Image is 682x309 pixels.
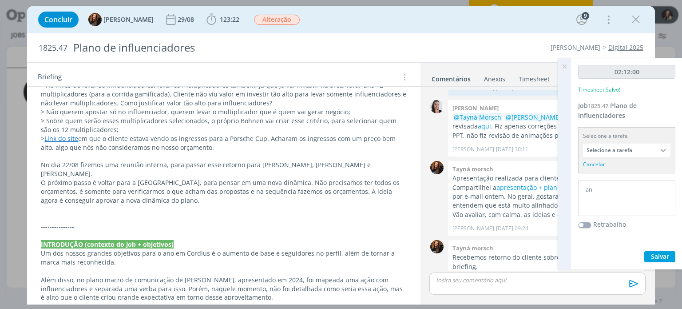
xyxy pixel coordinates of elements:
p: Recebemos retorno do cliente sobre o plano, considerações no briefing. [452,253,640,271]
div: 9 [582,12,589,20]
a: [PERSON_NAME] [551,43,600,52]
div: Plano de influenciadores [69,37,388,59]
p: Timesheet Salvo! [578,86,620,94]
img: T [88,13,102,26]
p: Apresentação realizada para cliente no dia 19/08. Compartilhei a com eles por e-mail ontem. No ge... [452,174,640,219]
span: Salvar [651,252,669,261]
span: [DATE] 09:24 [496,225,528,233]
p: Além disso, no plano macro de comunicação de [PERSON_NAME], apresentado em 2024, foi mapeada uma ... [41,276,406,302]
img: C [430,100,444,113]
span: [DATE] 10:11 [496,145,528,153]
button: 9 [575,12,589,27]
a: Job1825.47Plano de influenciadores [578,101,637,120]
p: apresentação revisada . Fiz apenas correções de ortografia direto neste PPT, não fiz revisão de a... [452,113,640,140]
a: Comentários [431,71,471,84]
button: Salvar [644,251,675,262]
button: Alteração [254,14,300,25]
span: 123:22 [220,15,239,24]
div: Anexos [484,75,505,84]
div: Selecione a tarefa [583,132,670,140]
span: 1825.47 [588,102,608,110]
p: > Sobre quem serão esses multiplicadores selecionados, o próprio Bohnen vai criar esse critério, ... [41,116,406,134]
p: > Não querem apostar só no influenciador, querem levar o multiplicador que é quem vai gerar negócio; [41,108,406,116]
p: Um dos nossos grandes objetivos para o ano em Cordius é o aumento de base e seguidores no perfil,... [41,249,406,267]
p: -------------------------------------------------------------------------------------------------... [41,214,406,232]
p: [PERSON_NAME] [452,145,494,153]
button: Concluir [38,12,79,28]
p: > em que o cliente estava vendo os ingressos para a Porsche Cup. Acharam os ingressos com um preç... [41,134,406,152]
div: 29/08 [178,16,196,23]
p: No dia 22/08 fizemos uma reunião interna, para passar esse retorno para [PERSON_NAME], [PERSON_NA... [41,161,406,178]
span: @Tayná Morsch [454,113,501,121]
p: O próximo passo é voltar para a [GEOGRAPHIC_DATA], para pensar em uma nova dinâmica. Não precisam... [41,178,406,205]
span: Plano de influenciadores [578,101,637,120]
p: [PERSON_NAME] [452,225,494,233]
span: Briefing [38,72,62,83]
span: Concluir [44,16,72,23]
a: aqui [478,122,491,130]
div: Cancelar [583,161,605,169]
b: Tayná morsch [452,165,493,173]
strong: INTRODUÇÃO (contexto do job + objetivos) [41,240,174,249]
span: 1825.47 [39,43,67,53]
a: apresentação + planilha de orçamento [496,183,611,192]
img: T [430,240,444,253]
a: Timesheet [518,71,550,84]
label: Retrabalho [593,220,626,229]
a: Link do site [44,134,78,143]
b: [PERSON_NAME] [452,104,499,112]
div: dialog [27,6,654,305]
button: T[PERSON_NAME] [88,13,154,26]
img: T [430,161,444,174]
b: Tayná morsch [452,244,493,252]
p: > Ao invés de levar só influenciadores, levar os multiplicadores também, já que já vai investir n... [41,81,406,108]
span: @[PERSON_NAME] [506,113,561,121]
a: Digital 2025 [608,43,643,52]
span: Alteração [254,15,300,25]
span: [PERSON_NAME] [103,16,154,23]
button: 123:22 [204,12,242,27]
